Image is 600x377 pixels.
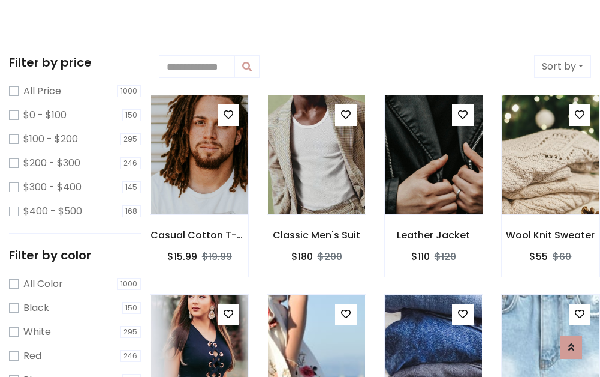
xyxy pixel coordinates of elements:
h6: Leather Jacket [385,229,483,241]
label: White [23,325,51,339]
span: 150 [122,302,141,314]
h5: Filter by price [9,55,141,70]
span: 1000 [117,278,141,290]
del: $200 [318,250,342,264]
label: $100 - $200 [23,132,78,146]
del: $120 [435,250,456,264]
h6: Casual Cotton T-Shirt [150,229,248,241]
del: $60 [553,250,571,264]
h6: $180 [291,251,313,262]
h6: Classic Men's Suit [267,229,365,241]
h6: $55 [529,251,548,262]
label: $200 - $300 [23,156,80,170]
button: Sort by [534,55,591,78]
label: All Color [23,277,63,291]
span: 150 [122,109,141,121]
span: 295 [120,326,141,338]
h6: $110 [411,251,430,262]
label: $0 - $100 [23,108,67,122]
span: 246 [120,157,141,169]
label: All Price [23,84,61,98]
span: 168 [122,205,141,217]
span: 145 [122,181,141,193]
label: Black [23,301,49,315]
del: $19.99 [202,250,232,264]
label: $300 - $400 [23,180,82,195]
h5: Filter by color [9,248,141,262]
h6: $15.99 [167,251,197,262]
h6: Wool Knit Sweater [502,229,599,241]
span: 246 [120,350,141,362]
span: 1000 [117,85,141,97]
label: Red [23,349,41,363]
label: $400 - $500 [23,204,82,219]
span: 295 [120,133,141,145]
